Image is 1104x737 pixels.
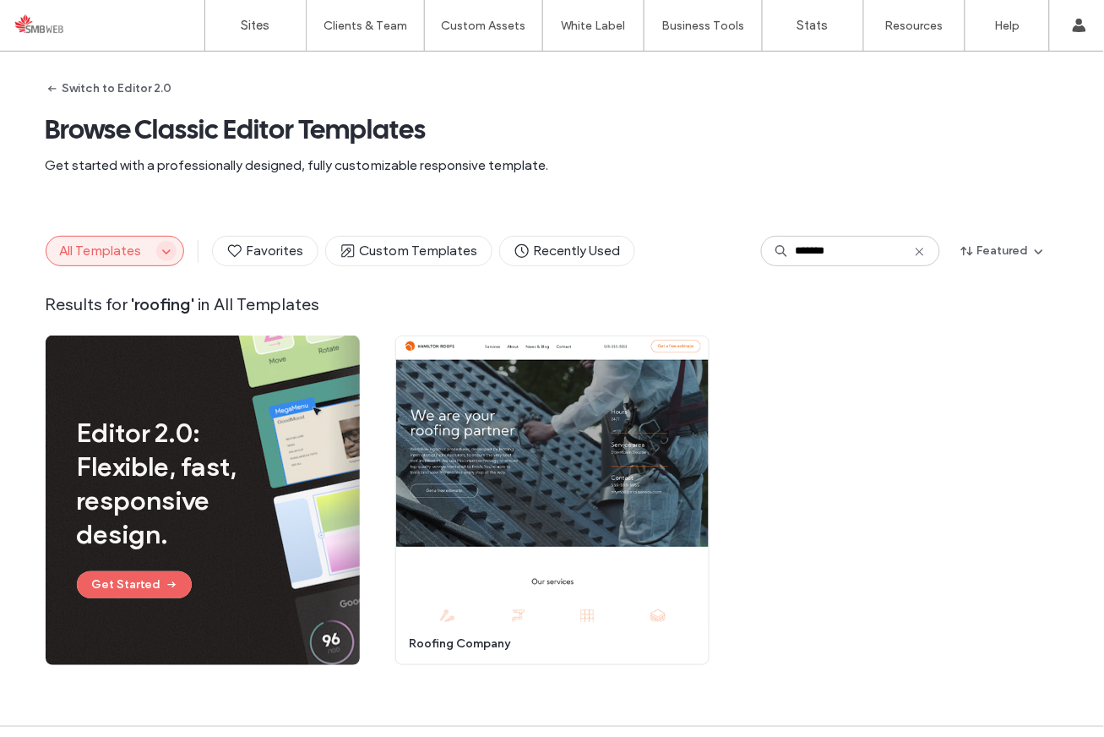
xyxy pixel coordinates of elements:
span: Recently Used [514,242,621,260]
label: White Label [562,19,626,33]
span: Get started with a professionally designed, fully customizable responsive template. [46,156,1059,175]
label: Business Tools [662,19,745,33]
span: ' roofing ' [132,294,195,314]
span: Help [39,12,73,27]
label: Help [995,19,1020,33]
span: Custom Templates [340,242,478,260]
button: Recently Used [499,236,635,266]
span: roofing company [410,636,685,652]
button: Get Started [77,571,192,598]
span: Favorites [226,242,304,260]
button: Featured [947,237,1059,265]
button: All Templates [46,237,156,265]
button: Switch to Editor 2.0 [46,75,172,102]
button: Custom Templates [325,236,492,266]
span: Editor 2.0: Flexible, fast, responsive design. [77,416,284,551]
button: Favorites [212,236,318,266]
label: Stats [797,18,829,33]
label: Custom Assets [442,19,526,33]
label: Resources [885,19,944,33]
span: Browse Classic Editor Templates [46,112,1059,146]
span: Results for in All Templates [46,293,1059,315]
label: Sites [242,18,270,33]
span: All Templates [60,243,142,259]
label: Clients & Team [324,19,407,33]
